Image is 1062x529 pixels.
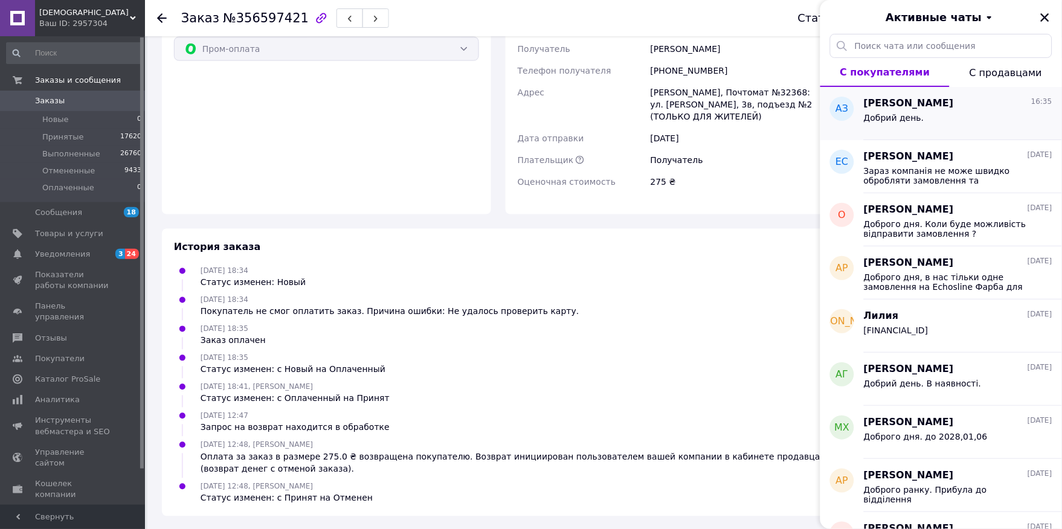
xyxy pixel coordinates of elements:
[518,88,544,97] span: Адрес
[864,432,988,441] span: Доброго дня. до 2028,01,06
[201,325,248,333] span: [DATE] 18:35
[820,87,1062,140] button: АЗ[PERSON_NAME]16:35Добрий день.
[35,394,80,405] span: Аналитика
[137,114,141,125] span: 0
[648,82,825,127] div: [PERSON_NAME], Почтомат №32368: ул. [PERSON_NAME], 3в, подъезд №2 (ТОЛЬКО ДЛЯ ЖИТЕЛЕЙ)
[864,325,928,335] span: [FINANCIAL_ID]
[970,67,1042,79] span: С продавцами
[864,469,954,483] span: [PERSON_NAME]
[1028,256,1052,266] span: [DATE]
[854,10,1028,25] button: Активные чаты
[6,42,143,64] input: Поиск
[39,18,145,29] div: Ваш ID: 2957304
[820,406,1062,459] button: МХ[PERSON_NAME][DATE]Доброго дня. до 2028,01,06
[835,102,848,116] span: АЗ
[201,364,385,376] div: Статус изменен: с Новый на Оплаченный
[35,374,100,385] span: Каталог ProSale
[201,267,248,275] span: [DATE] 18:34
[648,38,825,60] div: [PERSON_NAME]
[35,75,121,86] span: Заказы и сообщения
[864,415,954,429] span: [PERSON_NAME]
[518,44,570,54] span: Получатель
[42,182,94,193] span: Оплаченные
[201,441,313,449] span: [DATE] 12:48, [PERSON_NAME]
[518,66,611,75] span: Телефон получателя
[840,66,930,78] span: С покупателями
[35,95,65,106] span: Заказы
[835,155,848,169] span: ЕС
[864,362,954,376] span: [PERSON_NAME]
[864,203,954,217] span: [PERSON_NAME]
[864,256,954,270] span: [PERSON_NAME]
[1028,203,1052,213] span: [DATE]
[820,353,1062,406] button: АГ[PERSON_NAME][DATE]Добрий день. В наявності.
[798,12,879,24] div: Статус заказа
[35,228,103,239] span: Товары и услуги
[802,315,883,329] span: [PERSON_NAME]
[886,10,982,25] span: Активные чаты
[1028,469,1052,479] span: [DATE]
[820,140,1062,193] button: ЕС[PERSON_NAME][DATE]Зараз компанія не може швидко обробляти замовлення та повідомлення, оскільки...
[124,207,139,217] span: 18
[864,379,982,388] span: Добрий день. В наявності.
[201,383,313,391] span: [DATE] 18:41, [PERSON_NAME]
[518,155,574,165] span: Плательщик
[42,165,95,176] span: Отмененные
[201,451,823,475] div: Оплата за заказ в размере 275.0 ₴ возвращена покупателю. Возврат инициирован пользователем вашей ...
[124,165,141,176] span: 9433
[201,393,390,405] div: Статус изменен: с Оплаченный на Принят
[1028,415,1052,426] span: [DATE]
[648,127,825,149] div: [DATE]
[201,296,248,304] span: [DATE] 18:34
[201,422,390,434] div: Запрос на возврат находится в обработке
[950,58,1062,87] button: С продавцами
[648,149,825,171] div: Получатель
[201,306,579,318] div: Покупатель не смог оплатить заказ. Причина ошибки: Не удалось проверить карту.
[201,277,306,289] div: Статус изменен: Новый
[201,412,248,420] span: [DATE] 12:47
[1028,150,1052,160] span: [DATE]
[223,11,309,25] span: №356597421
[35,249,90,260] span: Уведомления
[820,459,1062,512] button: АР[PERSON_NAME][DATE]Доброго ранку. Прибула до відділення
[1028,309,1052,319] span: [DATE]
[836,368,849,382] span: АГ
[820,193,1062,246] button: О[PERSON_NAME][DATE]Доброго дня. Коли буде можливість відправити замовлення ?
[174,242,261,253] span: История заказа
[201,354,248,362] span: [DATE] 18:35
[864,309,899,323] span: Лилия
[648,171,825,193] div: 275 ₴
[864,113,924,123] span: Добрий день.
[201,335,266,347] div: Заказ оплачен
[864,485,1035,504] span: Доброго ранку. Прибула до відділення
[120,132,141,143] span: 17620
[864,272,1035,292] span: Доброго дня, в нас тільки одне замовлення на Echosline Фарба для волосся Червоний коректор Red, 1...
[42,132,84,143] span: Принятые
[835,421,850,435] span: МХ
[35,301,112,322] span: Панель управления
[137,182,141,193] span: 0
[518,177,616,187] span: Оценочная стоимость
[836,474,849,488] span: АР
[35,447,112,469] span: Управление сайтом
[35,415,112,437] span: Инструменты вебмастера и SEO
[864,97,954,111] span: [PERSON_NAME]
[42,114,69,125] span: Новые
[1028,362,1052,373] span: [DATE]
[157,12,167,24] div: Вернуться назад
[39,7,130,18] span: Харизма
[838,208,846,222] span: О
[648,60,825,82] div: [PHONE_NUMBER]
[830,34,1052,58] input: Поиск чата или сообщения
[201,483,313,491] span: [DATE] 12:48, [PERSON_NAME]
[35,269,112,291] span: Показатели работы компании
[864,150,954,164] span: [PERSON_NAME]
[125,249,139,259] span: 24
[42,149,100,159] span: Выполненные
[820,58,950,87] button: С покупателями
[836,261,849,275] span: АР
[35,207,82,218] span: Сообщения
[864,219,1035,239] span: Доброго дня. Коли буде можливість відправити замовлення ?
[820,300,1062,353] button: [PERSON_NAME]Лилия[DATE][FINANCIAL_ID]
[181,11,219,25] span: Заказ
